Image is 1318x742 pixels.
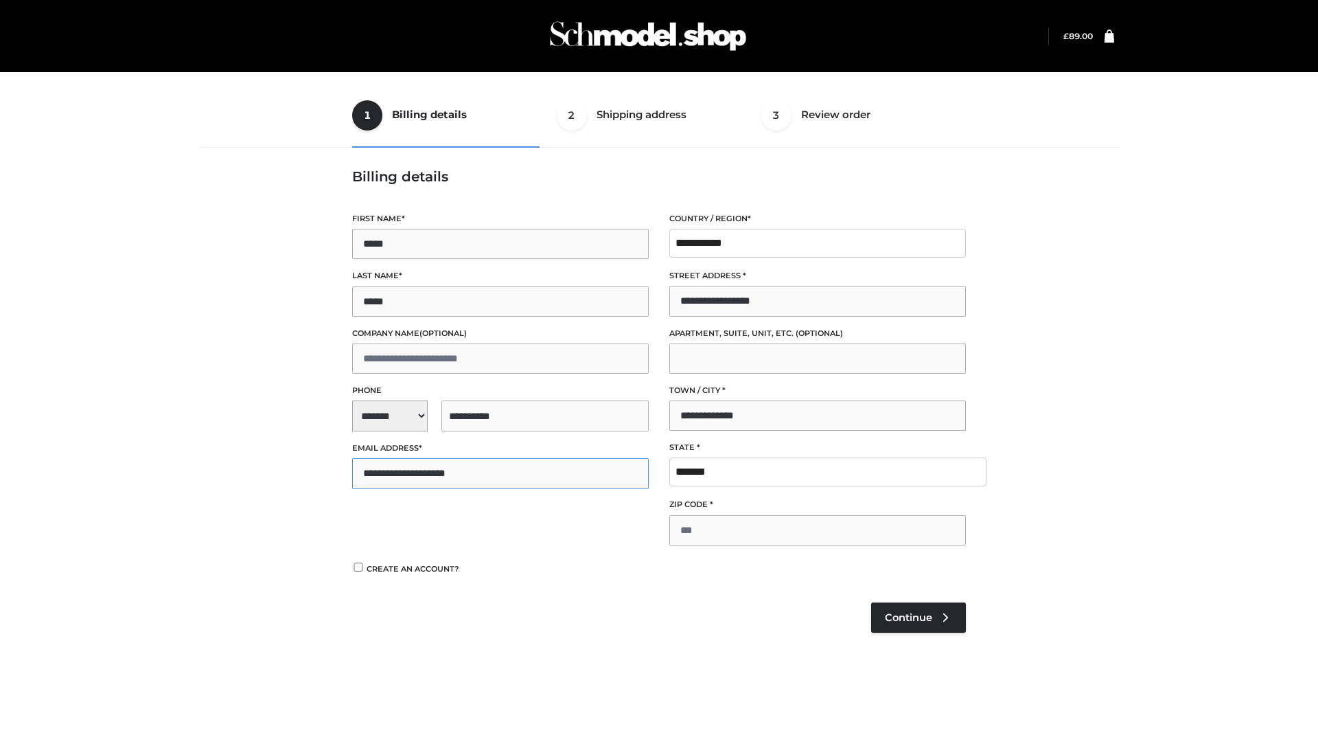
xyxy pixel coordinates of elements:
span: Create an account? [367,564,459,574]
label: Email address [352,442,649,455]
label: Company name [352,327,649,340]
label: ZIP Code [669,498,966,511]
input: Create an account? [352,563,365,572]
label: First name [352,212,649,225]
h3: Billing details [352,168,966,185]
span: £ [1063,31,1069,41]
label: Last name [352,269,649,282]
a: Continue [871,603,966,633]
a: £89.00 [1063,31,1093,41]
label: Street address [669,269,966,282]
label: Town / City [669,384,966,397]
span: (optional) [796,328,843,338]
img: Schmodel Admin 964 [545,9,751,63]
label: Apartment, suite, unit, etc. [669,327,966,340]
label: State [669,441,966,454]
label: Phone [352,384,649,397]
span: (optional) [419,328,467,338]
label: Country / Region [669,212,966,225]
bdi: 89.00 [1063,31,1093,41]
span: Continue [885,611,932,624]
